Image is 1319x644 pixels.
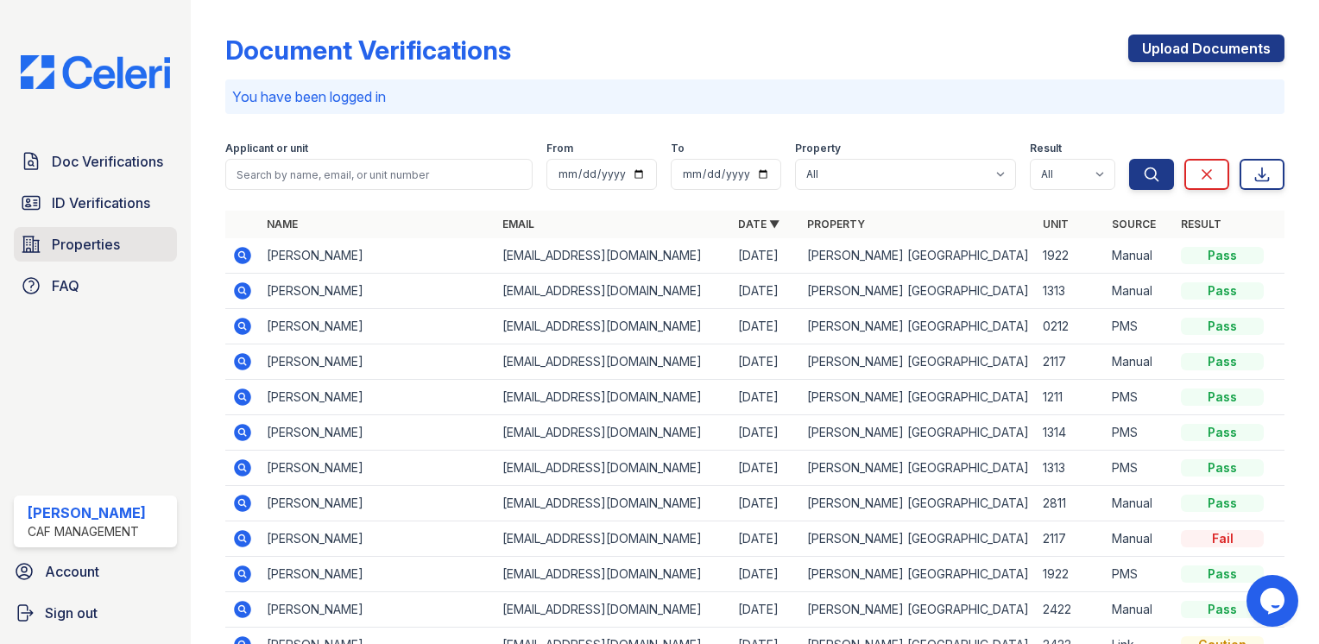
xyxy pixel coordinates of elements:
td: [PERSON_NAME] [260,557,495,592]
label: From [546,142,573,155]
td: [DATE] [731,274,800,309]
td: [EMAIL_ADDRESS][DOMAIN_NAME] [495,451,731,486]
td: 1922 [1036,557,1105,592]
td: [PERSON_NAME] [260,486,495,521]
div: Pass [1181,388,1264,406]
td: 1314 [1036,415,1105,451]
td: [PERSON_NAME] [GEOGRAPHIC_DATA] [800,238,1036,274]
label: To [671,142,685,155]
td: [DATE] [731,592,800,628]
a: Result [1181,218,1221,230]
td: [EMAIL_ADDRESS][DOMAIN_NAME] [495,238,731,274]
td: PMS [1105,309,1174,344]
td: [PERSON_NAME] [260,415,495,451]
td: Manual [1105,238,1174,274]
td: [PERSON_NAME] [260,238,495,274]
a: Doc Verifications [14,144,177,179]
span: FAQ [52,275,79,296]
td: Manual [1105,274,1174,309]
a: Properties [14,227,177,262]
label: Result [1030,142,1062,155]
td: [PERSON_NAME] [260,521,495,557]
td: [PERSON_NAME] [GEOGRAPHIC_DATA] [800,380,1036,415]
td: [EMAIL_ADDRESS][DOMAIN_NAME] [495,415,731,451]
td: Manual [1105,344,1174,380]
div: Pass [1181,495,1264,512]
td: [EMAIL_ADDRESS][DOMAIN_NAME] [495,521,731,557]
label: Applicant or unit [225,142,308,155]
div: Pass [1181,247,1264,264]
span: Account [45,561,99,582]
td: 1211 [1036,380,1105,415]
div: [PERSON_NAME] [28,502,146,523]
td: [EMAIL_ADDRESS][DOMAIN_NAME] [495,274,731,309]
td: 1922 [1036,238,1105,274]
a: ID Verifications [14,186,177,220]
a: Property [807,218,865,230]
td: [PERSON_NAME] [GEOGRAPHIC_DATA] [800,557,1036,592]
td: 2811 [1036,486,1105,521]
span: Sign out [45,603,98,623]
div: Pass [1181,459,1264,477]
label: Property [795,142,841,155]
td: [DATE] [731,415,800,451]
div: Pass [1181,565,1264,583]
span: Doc Verifications [52,151,163,172]
a: Source [1112,218,1156,230]
span: ID Verifications [52,193,150,213]
td: [PERSON_NAME] [GEOGRAPHIC_DATA] [800,274,1036,309]
td: PMS [1105,415,1174,451]
a: Name [267,218,298,230]
td: 2117 [1036,344,1105,380]
td: [PERSON_NAME] [GEOGRAPHIC_DATA] [800,592,1036,628]
td: [PERSON_NAME] [260,309,495,344]
td: PMS [1105,380,1174,415]
td: [PERSON_NAME] [GEOGRAPHIC_DATA] [800,344,1036,380]
td: [DATE] [731,451,800,486]
a: Unit [1043,218,1069,230]
td: [PERSON_NAME] [GEOGRAPHIC_DATA] [800,309,1036,344]
td: [PERSON_NAME] [GEOGRAPHIC_DATA] [800,486,1036,521]
td: [DATE] [731,521,800,557]
td: PMS [1105,451,1174,486]
a: Email [502,218,534,230]
div: Pass [1181,318,1264,335]
p: You have been logged in [232,86,1278,107]
td: [PERSON_NAME] [260,380,495,415]
td: [DATE] [731,486,800,521]
span: Properties [52,234,120,255]
a: Date ▼ [738,218,779,230]
td: 0212 [1036,309,1105,344]
div: Pass [1181,424,1264,441]
td: [PERSON_NAME] [260,344,495,380]
td: [EMAIL_ADDRESS][DOMAIN_NAME] [495,380,731,415]
div: Fail [1181,530,1264,547]
td: [EMAIL_ADDRESS][DOMAIN_NAME] [495,344,731,380]
a: Account [7,554,184,589]
td: [DATE] [731,309,800,344]
a: FAQ [14,268,177,303]
a: Sign out [7,596,184,630]
div: Document Verifications [225,35,511,66]
div: Pass [1181,282,1264,300]
td: [PERSON_NAME] [GEOGRAPHIC_DATA] [800,415,1036,451]
td: Manual [1105,521,1174,557]
div: Pass [1181,601,1264,618]
img: CE_Logo_Blue-a8612792a0a2168367f1c8372b55b34899dd931a85d93a1a3d3e32e68fde9ad4.png [7,55,184,89]
td: [EMAIL_ADDRESS][DOMAIN_NAME] [495,557,731,592]
td: PMS [1105,557,1174,592]
td: [DATE] [731,238,800,274]
td: [DATE] [731,380,800,415]
div: Pass [1181,353,1264,370]
td: [EMAIL_ADDRESS][DOMAIN_NAME] [495,486,731,521]
td: [PERSON_NAME] [260,592,495,628]
input: Search by name, email, or unit number [225,159,533,190]
td: Manual [1105,486,1174,521]
td: [PERSON_NAME] [260,451,495,486]
td: [DATE] [731,344,800,380]
td: 2117 [1036,521,1105,557]
td: [PERSON_NAME] [260,274,495,309]
a: Upload Documents [1128,35,1284,62]
td: 1313 [1036,274,1105,309]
